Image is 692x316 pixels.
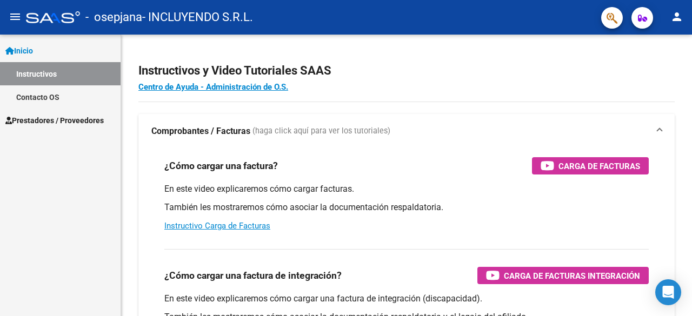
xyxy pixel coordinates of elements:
[142,5,253,29] span: - INCLUYENDO S.R.L.
[138,114,675,149] mat-expansion-panel-header: Comprobantes / Facturas (haga click aquí para ver los tutoriales)
[164,201,649,213] p: También les mostraremos cómo asociar la documentación respaldatoria.
[504,269,640,283] span: Carga de Facturas Integración
[164,221,270,231] a: Instructivo Carga de Facturas
[151,125,250,137] strong: Comprobantes / Facturas
[164,268,342,283] h3: ¿Cómo cargar una factura de integración?
[138,60,675,81] h2: Instructivos y Video Tutoriales SAAS
[477,267,649,284] button: Carga de Facturas Integración
[558,159,640,173] span: Carga de Facturas
[532,157,649,174] button: Carga de Facturas
[5,115,104,126] span: Prestadores / Proveedores
[164,293,649,305] p: En este video explicaremos cómo cargar una factura de integración (discapacidad).
[85,5,142,29] span: - osepjana
[138,82,288,92] a: Centro de Ayuda - Administración de O.S.
[164,158,278,173] h3: ¿Cómo cargar una factura?
[655,279,681,305] div: Open Intercom Messenger
[5,45,33,57] span: Inicio
[670,10,683,23] mat-icon: person
[252,125,390,137] span: (haga click aquí para ver los tutoriales)
[9,10,22,23] mat-icon: menu
[164,183,649,195] p: En este video explicaremos cómo cargar facturas.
